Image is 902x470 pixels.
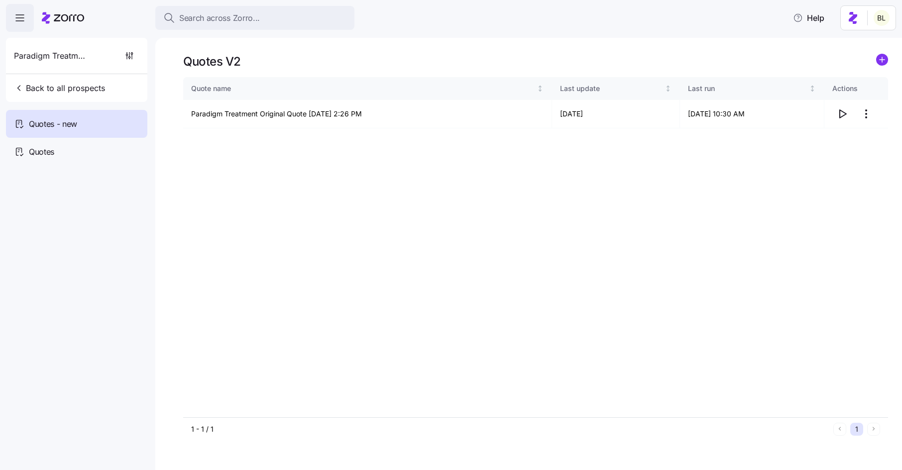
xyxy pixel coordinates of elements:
div: 1 - 1 / 1 [191,424,829,434]
div: Last update [560,83,663,94]
button: 1 [850,423,863,436]
div: Last run [688,83,807,94]
button: Search across Zorro... [155,6,354,30]
button: Next page [867,423,880,436]
button: Back to all prospects [10,78,109,98]
th: Last runNot sorted [680,77,824,100]
div: Quote name [191,83,535,94]
svg: add icon [876,54,888,66]
span: Quotes - new [29,118,77,130]
img: 2fabda6663eee7a9d0b710c60bc473af [874,10,890,26]
a: add icon [876,54,888,69]
a: Quotes [6,138,147,166]
span: Search across Zorro... [179,12,260,24]
td: [DATE] [552,100,680,128]
th: Quote nameNot sorted [183,77,552,100]
span: Paradigm Treatment [14,50,86,62]
span: Help [793,12,824,24]
button: Help [785,8,832,28]
span: Quotes [29,146,54,158]
td: Paradigm Treatment Original Quote [DATE] 2:26 PM [183,100,552,128]
button: Previous page [833,423,846,436]
div: Actions [832,83,880,94]
td: [DATE] 10:30 AM [680,100,824,128]
th: Last updateNot sorted [552,77,680,100]
div: Not sorted [809,85,816,92]
span: Back to all prospects [14,82,105,94]
h1: Quotes V2 [183,54,241,69]
a: Quotes - new [6,110,147,138]
div: Not sorted [665,85,672,92]
div: Not sorted [537,85,544,92]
